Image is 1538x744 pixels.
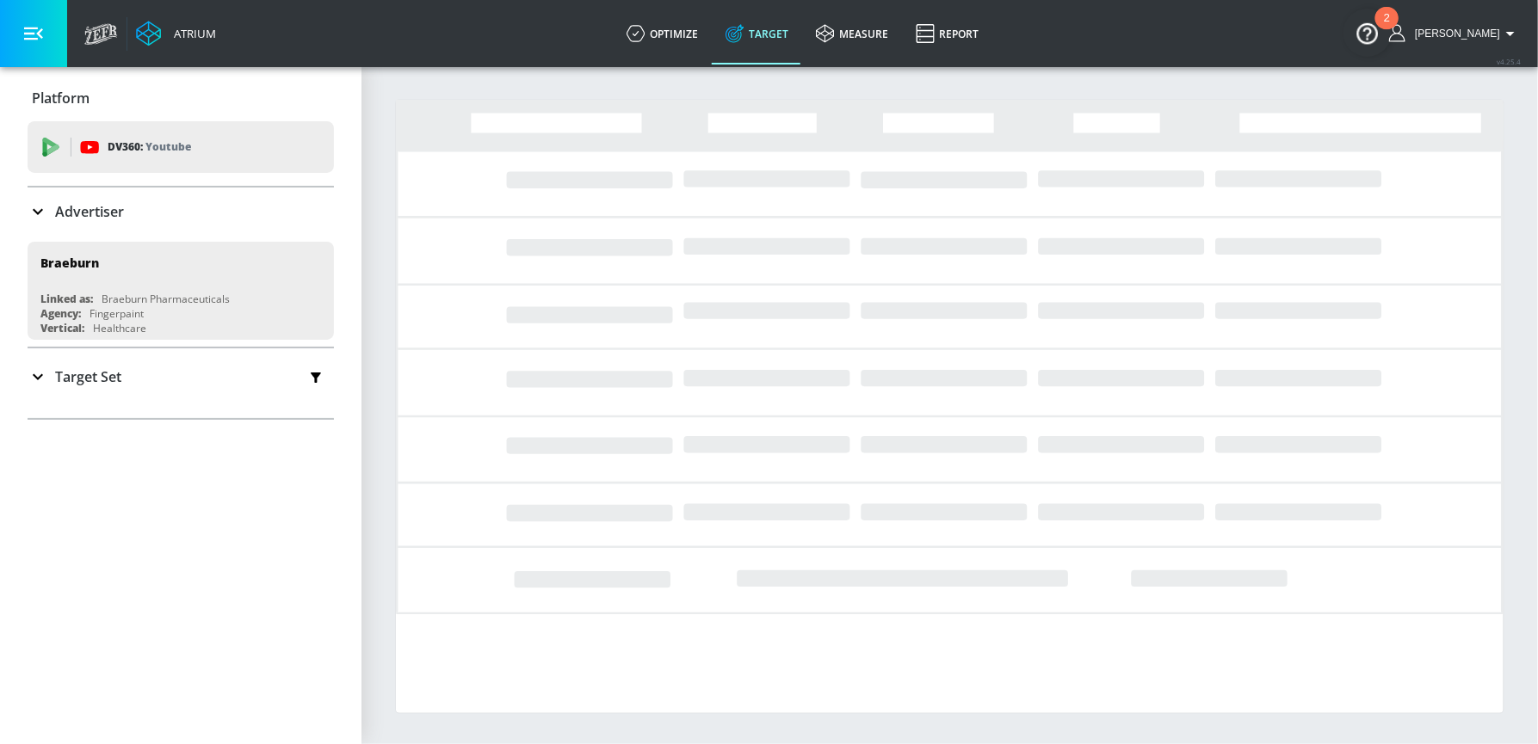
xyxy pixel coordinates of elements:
div: Agency: [40,306,81,321]
a: optimize [613,3,712,65]
div: Braeburn Pharmaceuticals [102,292,230,306]
button: [PERSON_NAME] [1389,23,1521,44]
div: Fingerpaint [90,306,144,321]
div: Advertiser [28,188,334,236]
div: Target Set [28,348,334,405]
div: BraeburnLinked as:Braeburn PharmaceuticalsAgency:FingerpaintVertical:Healthcare [28,242,334,340]
p: Advertiser [55,202,124,221]
a: measure [802,3,902,65]
a: Atrium [136,21,216,46]
p: Youtube [145,138,191,156]
div: Atrium [167,26,216,41]
div: DV360: Youtube [28,121,334,173]
div: 2 [1384,18,1390,40]
div: Healthcare [93,321,146,335]
p: Target Set [55,367,121,386]
span: v 4.25.4 [1497,57,1521,66]
button: Open Resource Center, 2 new notifications [1343,9,1392,57]
div: Vertical: [40,321,84,335]
a: Report [902,3,992,65]
div: Platform [28,74,334,122]
div: Linked as: [40,292,93,306]
div: Braeburn [40,255,99,271]
span: login as: sharon.kwong@zefr.com [1408,28,1500,40]
p: DV360: [108,138,191,157]
a: Target [712,3,802,65]
p: Platform [32,89,90,108]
